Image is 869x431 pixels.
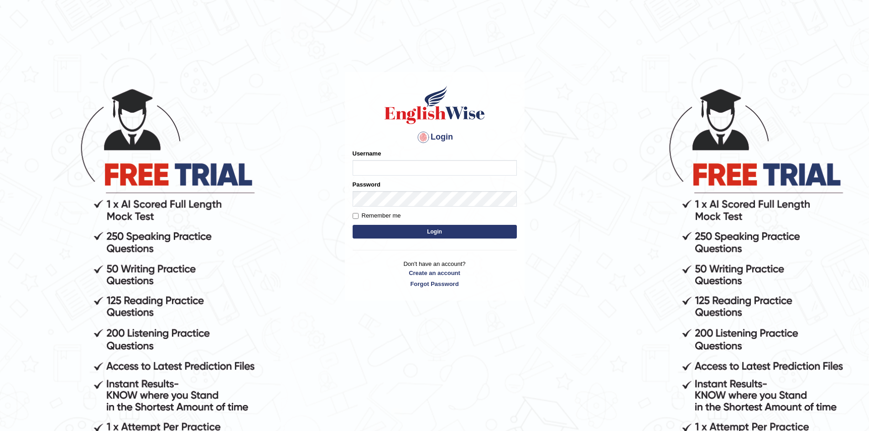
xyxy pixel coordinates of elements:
label: Password [353,180,380,189]
button: Login [353,225,517,239]
a: Forgot Password [353,280,517,288]
label: Remember me [353,211,401,220]
label: Username [353,149,381,158]
p: Don't have an account? [353,260,517,288]
a: Create an account [353,269,517,277]
input: Remember me [353,213,359,219]
h4: Login [353,130,517,145]
img: Logo of English Wise sign in for intelligent practice with AI [383,84,487,125]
